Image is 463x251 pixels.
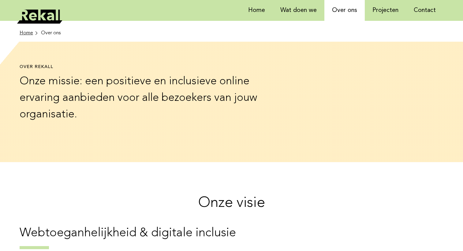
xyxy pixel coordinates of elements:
[20,29,39,37] a: Home
[20,73,270,123] p: Onze missie: een positieve en inclusieve online ervaring aanbieden voor alle bezoekers van jouw o...
[20,64,270,70] h1: Over Rekall
[20,225,443,249] h3: Webtoeganhelijkheid & digitale inclusie
[20,194,443,213] h2: Onze visie
[41,29,61,37] li: Over ons
[20,29,33,37] span: Home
